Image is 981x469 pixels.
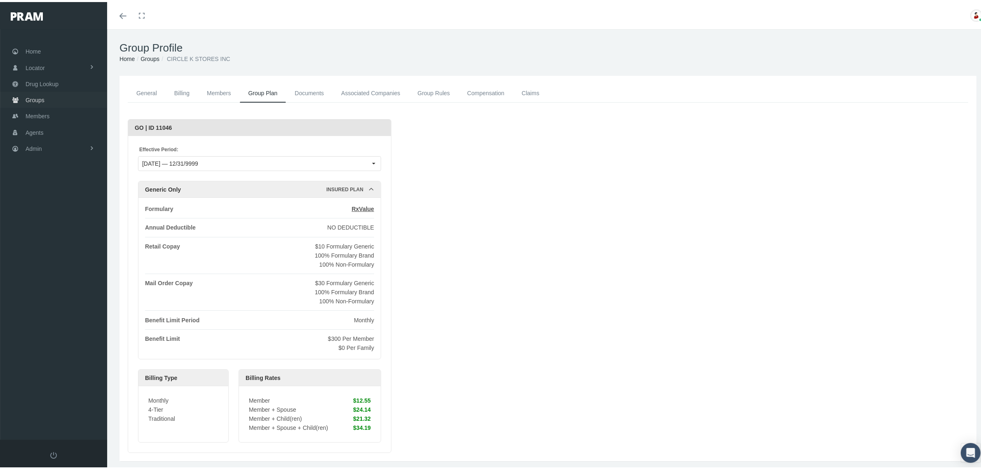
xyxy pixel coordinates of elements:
[135,117,384,134] div: GO | ID 11046
[315,287,374,293] span: 100% Formulary Brand
[367,155,381,169] div: Select
[319,259,374,266] span: 100% Non-Formulary
[249,412,302,421] div: Member + Child(ren)
[119,40,976,52] h1: Group Profile
[26,42,41,57] span: Home
[315,278,374,284] span: $30 Formulary Generic
[148,403,218,412] div: 4-Tier
[319,296,374,303] span: 100% Non-Formulary
[249,394,270,403] div: Member
[128,82,166,101] a: General
[315,241,374,248] span: $10 Formulary Generic
[353,412,371,421] div: $21.32
[353,403,371,412] div: $24.14
[961,441,981,461] div: Open Intercom Messenger
[148,412,218,421] div: Traditional
[26,58,45,74] span: Locator
[409,82,459,101] a: Group Rules
[148,394,218,403] div: Monthly
[352,204,374,210] span: RxValue
[11,10,43,19] img: PRAM_20_x_78.png
[145,368,222,384] div: Billing Type
[145,314,199,323] div: Benefit Limit Period
[353,421,371,430] div: $34.19
[26,123,44,138] span: Agents
[354,315,374,321] span: Monthly
[339,342,374,349] span: $0 Per Family
[26,106,49,122] span: Members
[240,82,286,101] a: Group Plan
[139,144,381,152] span: Effective Period:
[140,54,159,60] a: Groups
[145,179,326,196] div: Generic Only
[249,421,328,430] div: Member + Spouse + Child(ren)
[167,54,230,60] span: CIRCLE K STORES INC
[145,240,180,267] div: Retail Copay
[353,394,371,403] div: $12.55
[332,82,409,101] a: Associated Companies
[326,179,368,196] div: Insured Plan
[249,403,296,412] div: Member + Spouse
[145,277,193,304] div: Mail Order Copay
[246,368,374,384] div: Billing Rates
[513,82,548,101] a: Claims
[286,82,332,101] a: Documents
[198,82,239,101] a: Members
[459,82,513,101] a: Compensation
[145,332,180,350] div: Benefit Limit
[119,54,135,60] a: Home
[26,139,42,155] span: Admin
[26,74,59,90] span: Drug Lookup
[26,90,44,106] span: Groups
[145,221,196,230] div: Annual Deductible
[328,333,374,340] span: $300 Per Member
[166,82,198,101] a: Billing
[315,250,374,257] span: 100% Formulary Brand
[145,202,173,211] div: Formulary
[327,222,374,229] span: NO DEDUCTIBLE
